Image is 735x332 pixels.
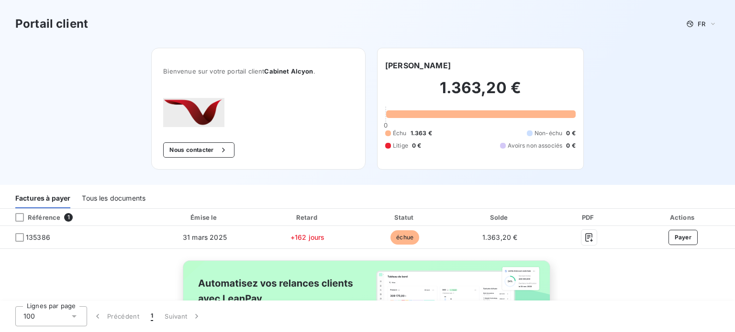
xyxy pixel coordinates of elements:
span: 1 [151,311,153,321]
span: 1.363 € [411,129,432,138]
div: Référence [8,213,60,222]
span: 1 [64,213,73,222]
div: Statut [359,213,451,222]
span: 0 € [412,141,421,150]
span: 0 € [566,129,575,138]
span: 0 [384,121,388,129]
span: 135386 [26,233,50,242]
h2: 1.363,20 € [385,78,576,107]
div: PDF [549,213,629,222]
span: Cabinet Alcyon [264,67,313,75]
span: FR [698,20,705,28]
span: Non-échu [535,129,562,138]
span: Échu [393,129,407,138]
button: Précédent [87,306,145,326]
div: Retard [260,213,355,222]
span: Avoirs non associés [508,141,562,150]
img: Company logo [163,98,224,127]
span: Litige [393,141,408,150]
button: Nous contacter [163,142,234,158]
h6: [PERSON_NAME] [385,60,451,71]
div: Actions [633,213,733,222]
div: Tous les documents [82,188,145,208]
div: Solde [455,213,545,222]
span: Bienvenue sur votre portail client . [163,67,354,75]
span: +162 jours [290,233,325,241]
span: échue [390,230,419,245]
button: 1 [145,306,159,326]
button: Suivant [159,306,207,326]
span: 100 [23,311,35,321]
h3: Portail client [15,15,88,32]
div: Factures à payer [15,188,70,208]
span: 31 mars 2025 [183,233,227,241]
div: Émise le [153,213,256,222]
button: Payer [668,230,698,245]
span: 1.363,20 € [482,233,518,241]
span: 0 € [566,141,575,150]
